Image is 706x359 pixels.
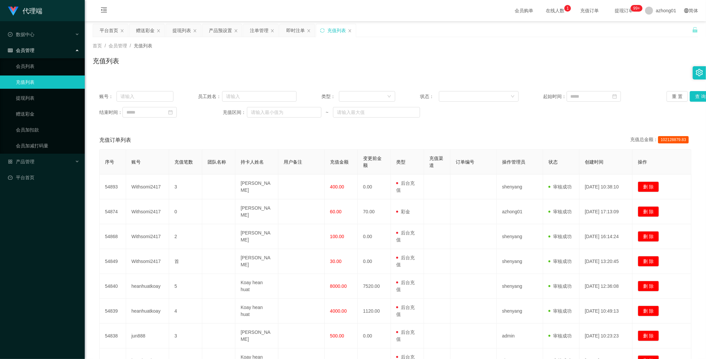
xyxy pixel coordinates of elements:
span: 后台充值 [396,255,415,267]
div: 产品预设置 [209,24,232,37]
span: 变更前金额 [363,156,382,168]
span: 审核成功 [548,209,572,214]
i: 图标: close [348,29,352,33]
sup: 1 [564,5,571,12]
div: 注单管理 [250,24,268,37]
input: 请输入 [117,91,173,102]
span: 审核成功 [548,234,572,239]
p: 1 [567,5,569,12]
i: 图标: calendar [612,94,617,99]
i: 图标: close [120,29,124,33]
i: 图标: calendar [168,110,173,115]
span: 30.00 [330,259,342,264]
td: 首 [169,249,202,274]
div: 平台首页 [100,24,118,37]
span: 订单编号 [456,159,474,165]
td: [DATE] 10:49:13 [580,299,633,324]
span: 审核成功 [548,308,572,314]
td: [DATE] 13:20:45 [580,249,633,274]
td: [DATE] 10:23:23 [580,324,633,348]
i: 图标: down [511,94,515,99]
td: azhong01 [497,199,543,224]
td: Withsomi2417 [126,199,169,224]
span: ~ [321,109,333,116]
button: 删 除 [638,281,659,291]
i: 图标: close [307,29,311,33]
td: Koay hean huat [235,274,278,299]
div: 提现列表 [172,24,191,37]
td: 54868 [100,224,126,249]
a: 会员加扣款 [16,123,79,136]
td: [DATE] 17:13:09 [580,199,633,224]
button: 重 置 [667,91,688,102]
td: 7520.00 [358,274,391,299]
td: 54838 [100,324,126,348]
td: [PERSON_NAME] [235,224,278,249]
div: 即时注单 [286,24,305,37]
input: 请输入最小值为 [247,107,321,118]
span: 创建时间 [585,159,603,165]
span: 充值列表 [134,43,152,48]
td: [PERSON_NAME] [235,199,278,224]
td: [PERSON_NAME] [235,175,278,199]
td: heanhuatkoay [126,274,169,299]
i: 图标: table [8,48,13,53]
span: 审核成功 [548,333,572,338]
span: 4000.00 [330,308,347,314]
span: 结束时间： [99,109,122,116]
span: 审核成功 [548,283,572,289]
span: 起始时间： [543,93,567,100]
span: 操作管理员 [502,159,525,165]
td: [DATE] 12:36:08 [580,274,633,299]
span: 在线人数 [542,8,568,13]
span: 账号： [99,93,117,100]
i: 图标: close [270,29,274,33]
span: 操作 [638,159,647,165]
span: 审核成功 [548,259,572,264]
span: 状态： [420,93,439,100]
button: 删 除 [638,181,659,192]
td: [DATE] 10:38:10 [580,175,633,199]
span: 彩金 [396,209,410,214]
td: admin [497,324,543,348]
td: 3 [169,324,202,348]
td: Withsomi2417 [126,224,169,249]
td: 54893 [100,175,126,199]
i: 图标: global [684,8,689,13]
td: 54840 [100,274,126,299]
i: 图标: close [157,29,161,33]
div: 赠送彩金 [136,24,155,37]
span: 60.00 [330,209,342,214]
i: 图标: down [387,94,391,99]
span: 会员管理 [109,43,127,48]
i: 图标: appstore-o [8,159,13,164]
a: 代理端 [8,8,42,13]
td: shenyang [497,299,543,324]
td: 4 [169,299,202,324]
span: 充值金额 [330,159,349,165]
td: 0 [169,199,202,224]
span: 后台充值 [396,280,415,292]
td: 2 [169,224,202,249]
input: 请输入 [222,91,297,102]
td: jun888 [126,324,169,348]
td: 5 [169,274,202,299]
a: 会员列表 [16,60,79,73]
span: 后台充值 [396,230,415,242]
td: 1120.00 [358,299,391,324]
span: 会员管理 [8,48,34,53]
td: 0.00 [358,175,391,199]
span: 后台充值 [396,180,415,193]
span: 100.00 [330,234,344,239]
h1: 代理端 [23,0,42,22]
td: shenyang [497,274,543,299]
i: 图标: sync [320,28,325,33]
h1: 充值列表 [93,56,119,66]
button: 删 除 [638,231,659,242]
span: 102128879.83 [658,136,689,143]
td: 54849 [100,249,126,274]
td: [DATE] 16:14:24 [580,224,633,249]
button: 删 除 [638,256,659,267]
button: 删 除 [638,306,659,316]
span: 提现订单 [611,8,636,13]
